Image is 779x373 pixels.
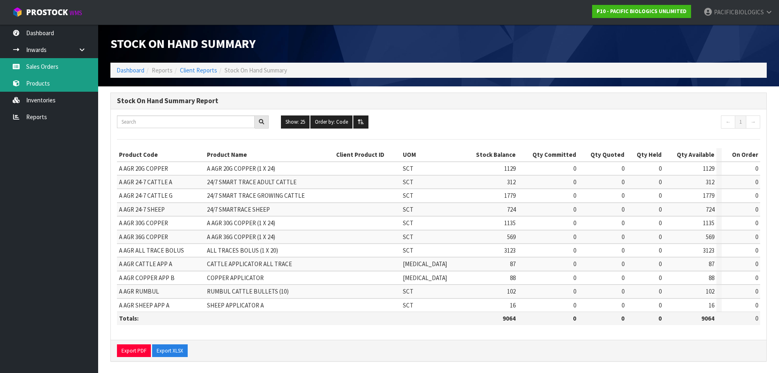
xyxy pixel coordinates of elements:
[507,178,516,186] span: 312
[706,206,714,213] span: 724
[755,165,758,172] span: 0
[573,274,576,282] span: 0
[755,219,758,227] span: 0
[504,246,516,254] span: 3123
[622,206,624,213] span: 0
[403,287,413,295] span: SCT
[403,165,413,172] span: SCT
[401,148,462,161] th: UOM
[659,165,662,172] span: 0
[573,246,576,254] span: 0
[403,301,413,309] span: SCT
[659,233,662,241] span: 0
[701,314,714,322] strong: 9064
[518,148,579,161] th: Qty Committed
[709,260,714,268] span: 87
[117,115,255,128] input: Search
[504,165,516,172] span: 1129
[403,274,447,282] span: [MEDICAL_DATA]
[722,148,760,161] th: On Order
[659,192,662,199] span: 0
[334,148,401,161] th: Client Product ID
[755,192,758,199] span: 0
[119,165,168,172] span: A AGR 20G COPPER
[703,246,714,254] span: 3123
[573,178,576,186] span: 0
[755,260,758,268] span: 0
[755,287,758,295] span: 0
[573,233,576,241] span: 0
[578,148,626,161] th: Qty Quoted
[659,219,662,227] span: 0
[205,148,334,161] th: Product Name
[403,219,413,227] span: SCT
[12,7,22,17] img: cube-alt.png
[659,206,662,213] span: 0
[310,115,352,129] button: Order by: Code
[659,274,662,282] span: 0
[573,219,576,227] span: 0
[735,115,746,129] a: 1
[746,115,760,129] a: →
[703,219,714,227] span: 1135
[510,301,516,309] span: 16
[709,301,714,309] span: 16
[504,219,516,227] span: 1135
[152,66,173,74] span: Reports
[755,178,758,186] span: 0
[706,178,714,186] span: 312
[659,260,662,268] span: 0
[207,301,264,309] span: SHEEP APPLICATOR A
[119,274,175,282] span: A AGR COPPER APP B
[403,246,413,254] span: SCT
[664,148,717,161] th: Qty Available
[119,314,139,322] strong: Totals:
[573,260,576,268] span: 0
[117,148,205,161] th: Product Code
[507,206,516,213] span: 724
[403,192,413,199] span: SCT
[622,165,624,172] span: 0
[659,178,662,186] span: 0
[597,8,687,15] strong: P10 - PACIFIC BIOLOGICS UNLIMITED
[622,301,624,309] span: 0
[224,66,287,74] span: Stock On Hand Summary
[119,206,165,213] span: A AGR 24-7 SHEEP
[281,115,310,129] button: Show: 25
[622,219,624,227] span: 0
[180,66,217,74] a: Client Reports
[403,260,447,268] span: [MEDICAL_DATA]
[207,192,305,199] span: 24/7 SMART TRACE GROWING CATTLE
[510,260,516,268] span: 87
[462,148,518,161] th: Stock Balance
[703,165,714,172] span: 1129
[207,246,278,254] span: ALL TRACES BOLUS (1 X 20)
[207,206,270,213] span: 24/7 SMARTRACE SHEEP
[510,274,516,282] span: 88
[721,115,735,129] a: ←
[119,246,184,254] span: A AGR ALL TRACE BOLUS
[207,274,264,282] span: COPPER APPLICATOR
[119,301,169,309] span: A AGR SHEEP APP A
[207,219,275,227] span: A AGR 30G COPPER (1 X 24)
[626,148,663,161] th: Qty Held
[119,233,168,241] span: A AGR 36G COPPER
[207,165,275,172] span: A AGR 20G COPPER (1 X 24)
[755,233,758,241] span: 0
[207,260,292,268] span: CATTLE APPLICATOR ALL TRACE
[403,233,413,241] span: SCT
[706,233,714,241] span: 569
[755,314,758,322] span: 0
[658,314,662,322] strong: 0
[706,287,714,295] span: 102
[403,178,413,186] span: SCT
[659,287,662,295] span: 0
[507,287,516,295] span: 102
[110,36,256,51] span: Stock On Hand Summary
[117,97,760,105] h3: Stock On Hand Summary Report
[207,233,275,241] span: A AGR 36G COPPER (1 X 24)
[621,314,624,322] strong: 0
[703,192,714,199] span: 1779
[755,206,758,213] span: 0
[119,260,172,268] span: A AGR CATTLE APP A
